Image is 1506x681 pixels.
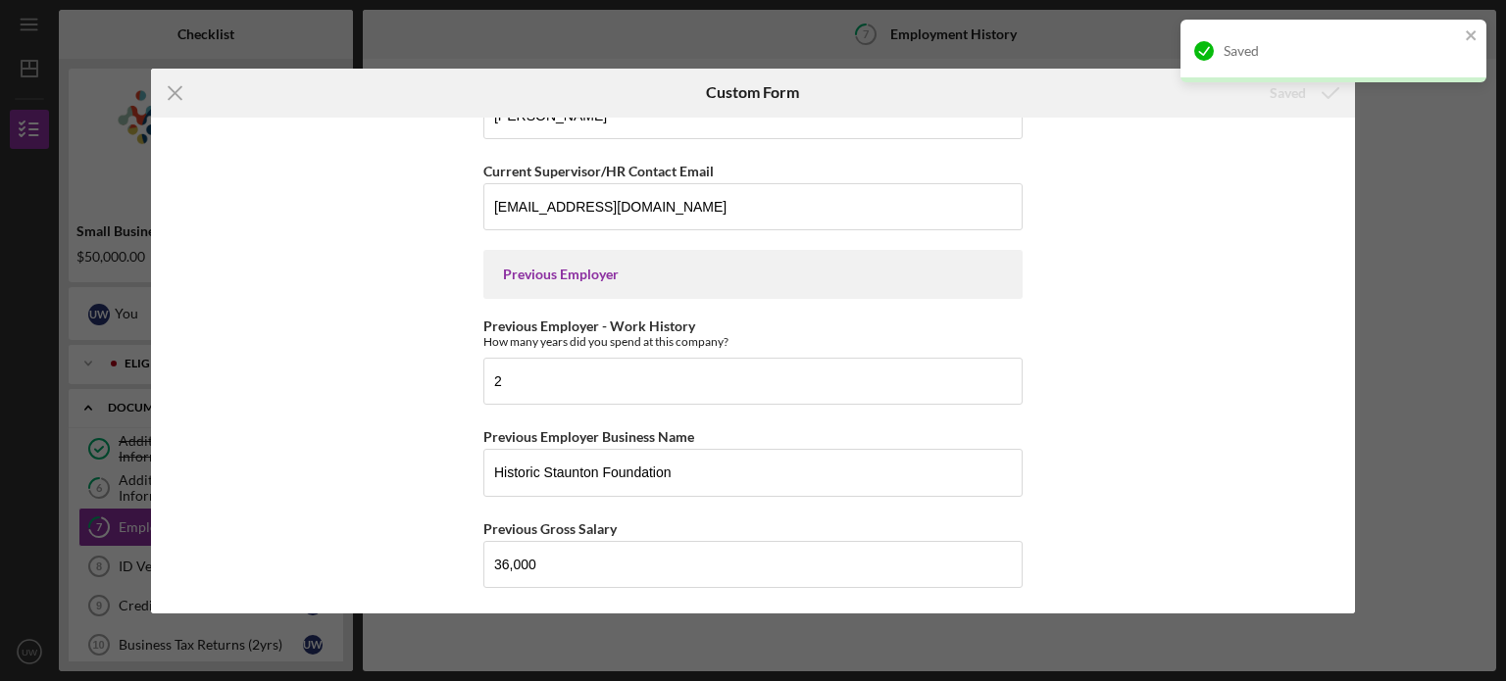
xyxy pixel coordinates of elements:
div: Previous Employer [503,267,1003,282]
h6: Custom Form [706,83,799,101]
label: Previous Gross Salary [483,520,617,537]
div: How many years did you spend at this company? [483,334,1023,349]
label: Current Supervisor/HR Contact Email [483,163,714,179]
div: Saved [1224,43,1459,59]
label: Previous Employer Business Name [483,428,694,445]
label: Previous Employer - Work History [483,317,695,334]
button: close [1465,27,1479,46]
